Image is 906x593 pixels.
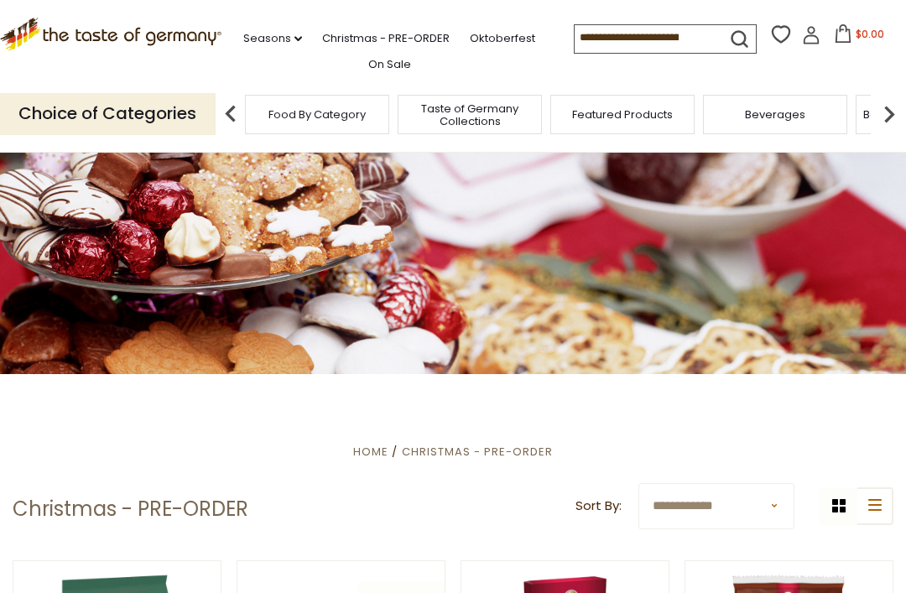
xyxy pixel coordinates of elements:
a: Food By Category [268,108,366,121]
span: $0.00 [856,27,884,41]
h1: Christmas - PRE-ORDER [13,497,248,522]
button: $0.00 [824,24,895,49]
a: Beverages [745,108,805,121]
img: previous arrow [214,97,247,131]
a: On Sale [368,55,411,74]
a: Featured Products [572,108,673,121]
a: Seasons [243,29,302,48]
a: Taste of Germany Collections [403,102,537,127]
a: Christmas - PRE-ORDER [322,29,450,48]
a: Home [353,444,388,460]
a: Christmas - PRE-ORDER [402,444,553,460]
a: Oktoberfest [470,29,535,48]
label: Sort By: [575,496,622,517]
img: next arrow [872,97,906,131]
